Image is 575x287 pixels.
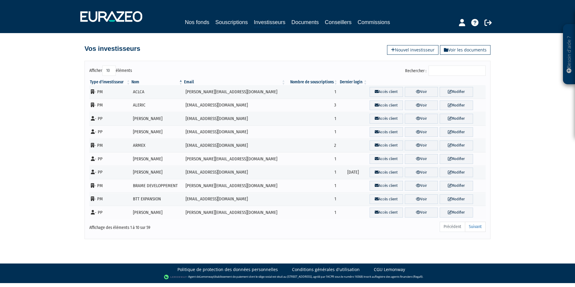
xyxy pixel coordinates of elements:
a: Accès client [370,114,403,124]
td: 1 [286,152,338,166]
td: [EMAIL_ADDRESS][DOMAIN_NAME] [183,125,286,139]
a: Accès client [370,100,403,110]
a: Accès client [370,194,403,204]
select: Afficheréléments [102,66,116,76]
td: [EMAIL_ADDRESS][DOMAIN_NAME] [183,193,286,206]
td: - PP [89,152,131,166]
td: BTT EXPANSION [131,193,183,206]
a: Accès client [370,168,403,177]
a: Accès client [370,87,403,97]
td: [EMAIL_ADDRESS][DOMAIN_NAME] [183,112,286,125]
td: [PERSON_NAME][EMAIL_ADDRESS][DOMAIN_NAME] [183,152,286,166]
td: - PM [89,193,131,206]
a: Modifier [440,168,473,177]
a: Modifier [440,208,473,218]
td: [PERSON_NAME] [131,166,183,179]
a: Lemonway [200,275,214,279]
th: Nombre de souscriptions : activer pour trier la colonne par ordre croissant [286,79,338,85]
img: 1732889491-logotype_eurazeo_blanc_rvb.png [80,11,142,22]
a: Voir [405,114,438,124]
a: Registre des agents financiers (Regafi) [375,275,423,279]
a: Modifier [440,87,473,97]
a: Voir [405,100,438,110]
td: ARMEX [131,139,183,152]
td: [EMAIL_ADDRESS][DOMAIN_NAME] [183,99,286,112]
a: Voir [405,208,438,218]
a: Voir [405,168,438,177]
a: Modifier [440,140,473,150]
td: 1 [286,85,338,99]
a: Voir [405,87,438,97]
td: 1 [286,166,338,179]
div: Affichage des éléments 1 à 10 sur 59 [89,221,249,231]
td: - PP [89,125,131,139]
td: [PERSON_NAME][EMAIL_ADDRESS][DOMAIN_NAME] [183,179,286,193]
td: [PERSON_NAME][EMAIL_ADDRESS][DOMAIN_NAME] [183,85,286,99]
a: Modifier [440,100,473,110]
img: logo-lemonway.png [164,274,187,280]
a: Voir [405,194,438,204]
a: Nos fonds [185,18,209,26]
a: Modifier [440,154,473,164]
input: Rechercher : [429,66,486,76]
td: [PERSON_NAME] [131,125,183,139]
td: - PM [89,179,131,193]
a: Modifier [440,127,473,137]
a: CGU Lemonway [374,267,405,273]
a: Accès client [370,208,403,218]
a: Voir [405,140,438,150]
td: 2 [286,139,338,152]
th: Nom : activer pour trier la colonne par ordre d&eacute;croissant [131,79,183,85]
a: Accès client [370,140,403,150]
a: Politique de protection des données personnelles [177,267,278,273]
td: [DATE] [338,166,368,179]
a: Documents [291,18,319,26]
a: Conseillers [325,18,352,26]
a: Modifier [440,194,473,204]
td: - PM [89,99,131,112]
th: &nbsp; [368,79,486,85]
td: 3 [286,99,338,112]
a: Commissions [358,18,390,26]
a: Accès client [370,127,403,137]
td: - PP [89,166,131,179]
label: Rechercher : [405,66,486,76]
td: 1 [286,125,338,139]
div: - Agent de (établissement de paiement dont le siège social est situé au [STREET_ADDRESS], agréé p... [6,274,569,280]
td: [PERSON_NAME] [131,152,183,166]
a: Voir [405,154,438,164]
a: Accès client [370,154,403,164]
td: [PERSON_NAME][EMAIL_ADDRESS][DOMAIN_NAME] [183,206,286,219]
a: Voir les documents [440,45,490,55]
a: Conditions générales d'utilisation [292,267,360,273]
td: ACLCA [131,85,183,99]
th: Email : activer pour trier la colonne par ordre croissant [183,79,286,85]
td: [EMAIL_ADDRESS][DOMAIN_NAME] [183,139,286,152]
a: Modifier [440,114,473,124]
a: Souscriptions [215,18,248,26]
td: 1 [286,112,338,125]
a: Nouvel investisseur [387,45,438,55]
td: 1 [286,206,338,219]
label: Afficher éléments [89,66,132,76]
th: Dernier login : activer pour trier la colonne par ordre croissant [338,79,368,85]
p: Besoin d'aide ? [566,27,573,82]
a: Voir [405,181,438,191]
td: [PERSON_NAME] [131,112,183,125]
h4: Vos investisseurs [85,45,140,52]
td: - PP [89,112,131,125]
td: - PM [89,139,131,152]
td: [PERSON_NAME] [131,206,183,219]
td: - PM [89,85,131,99]
td: BRAME DEVELOPPEMENT [131,179,183,193]
td: - PP [89,206,131,219]
td: ALERIC [131,99,183,112]
a: Modifier [440,181,473,191]
td: 1 [286,193,338,206]
a: Suivant [465,222,486,232]
a: Investisseurs [254,18,285,27]
a: Voir [405,127,438,137]
td: 1 [286,179,338,193]
td: [EMAIL_ADDRESS][DOMAIN_NAME] [183,166,286,179]
th: Type d'investisseur : activer pour trier la colonne par ordre croissant [89,79,131,85]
